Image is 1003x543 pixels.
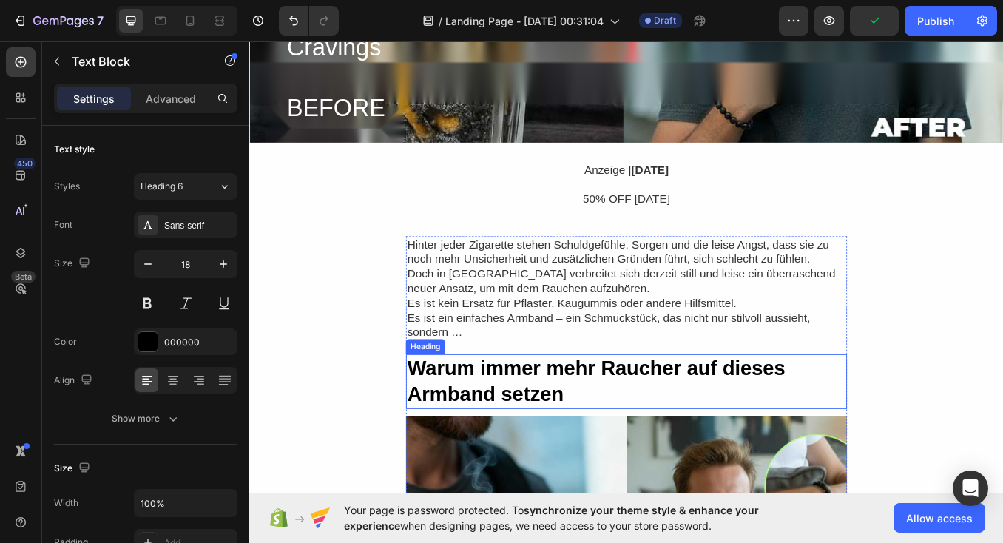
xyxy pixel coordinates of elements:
[249,38,1003,496] iframe: Design area
[54,254,93,274] div: Size
[6,6,110,36] button: 7
[186,235,702,270] p: Hinter jeder Zigarette stehen Schuldgefühle, Sorgen und die leise Angst, dass sie zu noch mehr Un...
[11,271,36,283] div: Beta
[186,322,702,357] p: Es ist ein einfaches Armband – ein Schmuckstück, das nicht nur stilvoll aussieht, sondern …
[439,13,442,29] span: /
[894,503,985,533] button: Allow access
[393,182,496,199] p: 50% OFF [DATE]
[186,376,631,434] strong: Warum immer mehr Raucher auf dieses Armband setzen
[54,143,95,156] div: Text style
[186,374,702,436] p: ⁠⁠⁠⁠⁠⁠⁠
[184,373,703,437] h2: Rich Text Editor. Editing area: main
[14,158,36,169] div: 450
[97,12,104,30] p: 7
[54,496,78,510] div: Width
[112,411,180,426] div: Show more
[186,270,702,305] p: Doch in [GEOGRAPHIC_DATA] verbreitet sich derzeit still und leise ein überraschend neuer Ansatz, ...
[164,219,234,232] div: Sans-serif
[344,502,817,533] span: Your page is password protected. To when designing pages, we need access to your store password.
[445,13,604,29] span: Landing Page - [DATE] 00:31:04
[953,471,988,506] div: Open Intercom Messenger
[146,91,196,107] p: Advanced
[141,180,183,193] span: Heading 6
[906,510,973,526] span: Allow access
[905,6,967,36] button: Publish
[164,336,234,349] div: 000000
[54,180,80,193] div: Styles
[54,218,72,232] div: Font
[184,234,703,358] div: Rich Text Editor. Editing area: main
[344,504,759,532] span: synchronize your theme style & enhance your experience
[654,14,676,27] span: Draft
[279,6,339,36] div: Undo/Redo
[450,148,494,163] strong: [DATE]
[54,405,237,432] button: Show more
[43,61,845,106] h2: BEFORE
[187,357,228,371] div: Heading
[186,304,702,321] p: Es ist kein Ersatz für Pflaster, Kaugummis oder andere Hilfsmittel.
[73,91,115,107] p: Settings
[54,459,93,479] div: Size
[394,147,493,164] p: Anzeige |
[917,13,954,29] div: Publish
[54,335,77,348] div: Color
[72,53,197,70] p: Text Block
[54,371,95,391] div: Align
[135,490,237,516] input: Auto
[134,173,237,200] button: Heading 6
